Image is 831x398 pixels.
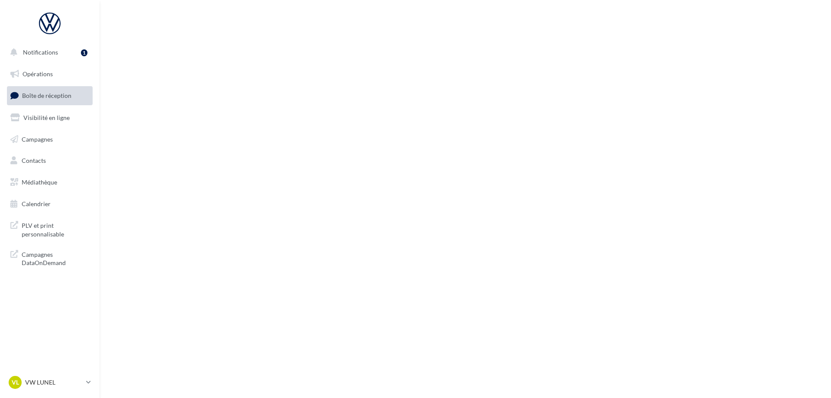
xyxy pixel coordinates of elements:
button: Notifications 1 [5,43,91,61]
span: Boîte de réception [22,92,71,99]
span: Visibilité en ligne [23,114,70,121]
a: Calendrier [5,195,94,213]
a: PLV et print personnalisable [5,216,94,242]
span: Notifications [23,49,58,56]
span: Opérations [23,70,53,78]
span: Campagnes DataOnDemand [22,249,89,267]
span: VL [12,378,19,387]
span: Campagnes [22,135,53,142]
span: Calendrier [22,200,51,207]
div: 1 [81,49,87,56]
span: PLV et print personnalisable [22,220,89,238]
p: VW LUNEL [25,378,83,387]
a: Campagnes [5,130,94,149]
a: Campagnes DataOnDemand [5,245,94,271]
a: Contacts [5,152,94,170]
a: Opérations [5,65,94,83]
a: VL VW LUNEL [7,374,93,391]
a: Visibilité en ligne [5,109,94,127]
a: Boîte de réception [5,86,94,105]
span: Contacts [22,157,46,164]
span: Médiathèque [22,178,57,186]
a: Médiathèque [5,173,94,191]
